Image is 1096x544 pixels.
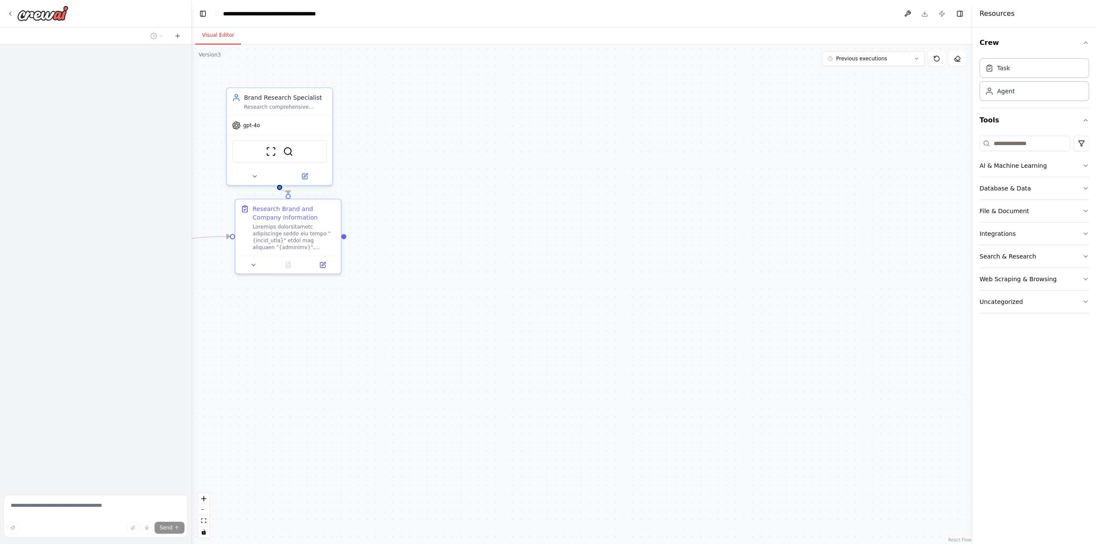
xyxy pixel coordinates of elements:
div: Agent [997,87,1015,95]
div: Version 3 [199,51,221,58]
button: zoom in [198,493,209,504]
div: Uncategorized [980,297,1023,306]
span: Previous executions [836,55,887,62]
div: Research Brand and Company Information [253,205,336,222]
button: Search & Research [980,245,1089,268]
button: Integrations [980,223,1089,245]
div: React Flow controls [198,493,209,538]
button: Web Scraping & Browsing [980,268,1089,290]
button: Upload files [127,522,139,534]
div: Task [997,64,1010,72]
span: Send [160,524,173,531]
img: Logo [17,6,68,21]
div: Brand Research SpecialistResearch comprehensive information about {brand_name} using {keywords}, ... [226,87,333,186]
button: Improve this prompt [7,522,19,534]
div: Brand Research Specialist [244,93,327,102]
button: Hide left sidebar [197,8,209,20]
div: AI & Machine Learning [980,161,1047,170]
span: gpt-4o [243,122,260,129]
div: File & Document [980,207,1029,215]
button: Open in side panel [308,260,337,270]
button: Send [155,522,185,534]
button: Database & Data [980,177,1089,199]
div: Research Brand and Company InformationLoremips dolorsitametc adipiscinge seddo eiu tempo "{incid_... [235,199,342,274]
button: Hide right sidebar [954,8,966,20]
img: ScrapeWebsiteTool [266,146,276,157]
button: Crew [980,31,1089,55]
div: Tools [980,132,1089,320]
nav: breadcrumb [223,9,316,18]
button: AI & Machine Learning [980,155,1089,177]
a: React Flow attribution [948,538,971,542]
div: Web Scraping & Browsing [980,275,1057,283]
div: Integrations [980,229,1016,238]
div: Database & Data [980,184,1031,193]
button: toggle interactivity [198,526,209,538]
g: Edge from triggers to 44c229a9-e4ae-4b6c-a8e1-fb09cebbedc5 [86,232,230,257]
button: File & Document [980,200,1089,222]
button: Open in side panel [280,171,329,181]
button: No output available [270,260,307,270]
button: fit view [198,515,209,526]
button: zoom out [198,504,209,515]
div: Loremips dolorsitametc adipiscinge seddo eiu tempo "{incid_utla}" etdol mag aliquaen "{adminimv}"... [253,223,336,251]
button: Start a new chat [171,31,185,41]
h4: Resources [980,9,1015,19]
div: Search & Research [980,252,1036,261]
button: Uncategorized [980,291,1089,313]
img: SerpApiGoogleSearchTool [283,146,293,157]
button: Tools [980,108,1089,132]
g: Edge from 8b8f4217-4b96-487a-9432-7efd57cb3d5a to 44c229a9-e4ae-4b6c-a8e1-fb09cebbedc5 [275,185,292,197]
div: Research comprehensive information about {brand_name} using {keywords}, {company_description} and... [244,104,327,110]
button: Click to speak your automation idea [141,522,153,534]
button: Previous executions [822,51,925,66]
button: Visual Editor [195,27,241,45]
button: Switch to previous chat [147,31,167,41]
div: Crew [980,55,1089,108]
